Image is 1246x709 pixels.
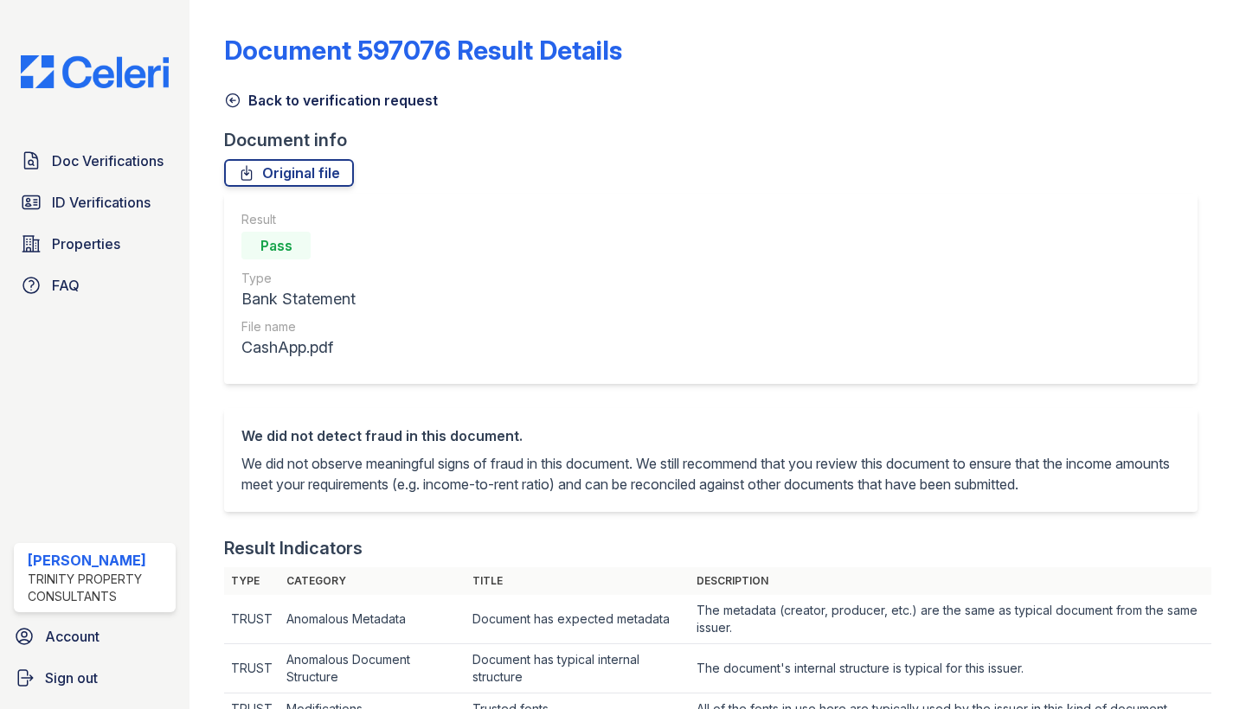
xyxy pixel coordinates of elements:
a: Account [7,619,183,654]
td: The metadata (creator, producer, etc.) are the same as typical document from the same issuer. [690,595,1211,644]
div: CashApp.pdf [241,335,356,360]
td: Anomalous Metadata [279,595,466,644]
a: Sign out [7,661,183,695]
a: Back to verification request [224,90,438,111]
span: Account [45,626,100,647]
div: We did not detect fraud in this document. [241,425,1180,446]
img: CE_Logo_Blue-a8612792a0a2168367f1c8372b55b34899dd931a85d93a1a3d3e32e68fde9ad4.png [7,55,183,88]
div: Bank Statement [241,287,356,311]
a: Properties [14,227,176,261]
div: Result Indicators [224,536,363,560]
td: TRUST [224,595,279,644]
p: We did not observe meaningful signs of fraud in this document. We still recommend that you review... [241,453,1180,495]
span: FAQ [52,275,80,296]
span: Doc Verifications [52,150,164,171]
th: Description [690,567,1211,595]
th: Type [224,567,279,595]
td: Document has expected metadata [466,595,690,644]
div: File name [241,318,356,335]
div: [PERSON_NAME] [28,550,169,571]
span: ID Verifications [52,192,151,213]
td: Document has typical internal structure [466,644,690,693]
a: Original file [224,159,354,187]
div: Document info [224,128,1211,152]
div: Type [241,270,356,287]
span: Sign out [45,667,98,688]
td: TRUST [224,644,279,693]
a: FAQ [14,268,176,303]
td: Anomalous Document Structure [279,644,466,693]
a: ID Verifications [14,185,176,220]
div: Pass [241,232,311,259]
div: Trinity Property Consultants [28,571,169,605]
a: Doc Verifications [14,144,176,178]
th: Category [279,567,466,595]
span: Properties [52,233,120,254]
div: Result [241,211,356,228]
td: The document's internal structure is typical for this issuer. [690,644,1211,693]
a: Document 597076 Result Details [224,35,622,66]
th: Title [466,567,690,595]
